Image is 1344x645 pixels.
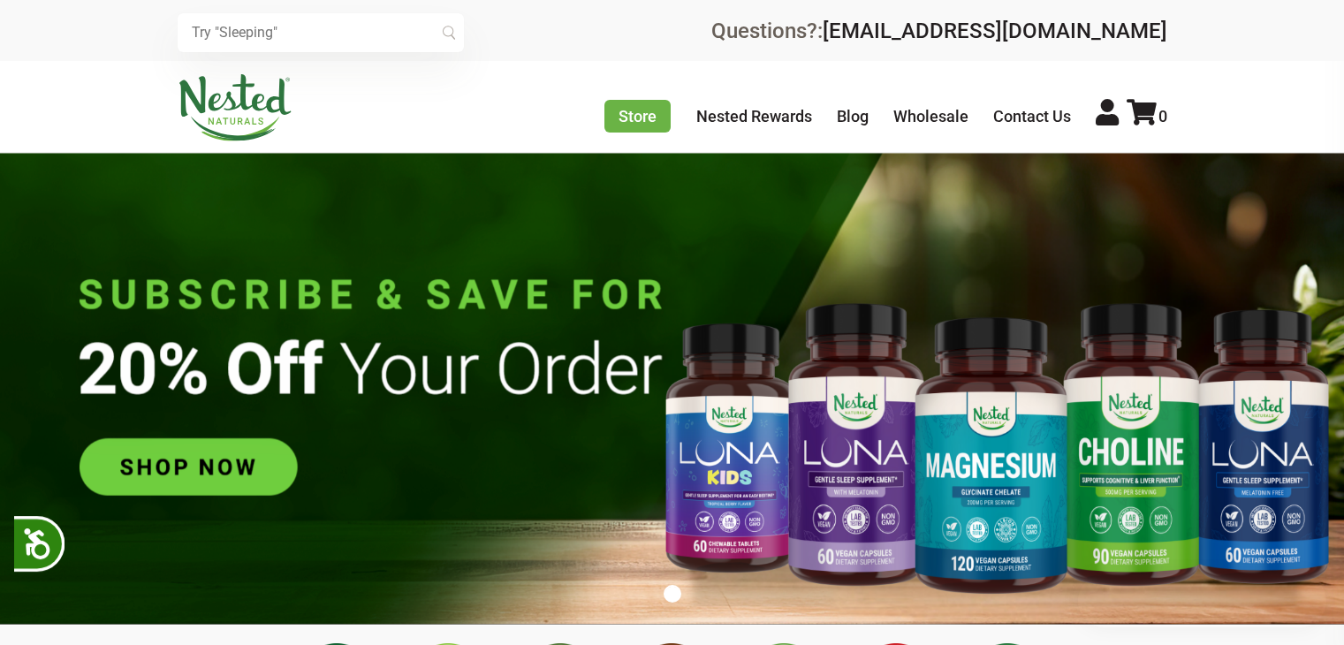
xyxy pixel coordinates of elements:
[823,19,1167,43] a: [EMAIL_ADDRESS][DOMAIN_NAME]
[993,107,1071,125] a: Contact Us
[696,107,812,125] a: Nested Rewards
[711,20,1167,42] div: Questions?:
[893,107,968,125] a: Wholesale
[604,100,671,133] a: Store
[1078,574,1326,627] iframe: Button to open loyalty program pop-up
[178,74,292,141] img: Nested Naturals
[1158,107,1167,125] span: 0
[837,107,869,125] a: Blog
[178,13,464,52] input: Try "Sleeping"
[1127,107,1167,125] a: 0
[664,585,681,603] button: 1 of 1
